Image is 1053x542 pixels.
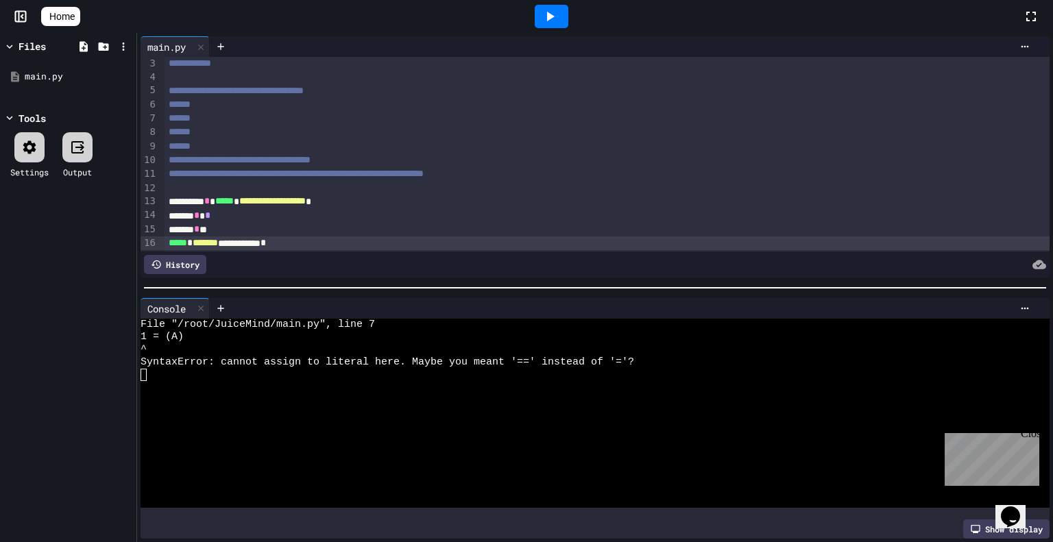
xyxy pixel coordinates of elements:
[141,195,158,208] div: 13
[141,182,158,195] div: 12
[141,236,158,250] div: 16
[141,153,158,167] div: 10
[63,166,92,178] div: Output
[141,223,158,236] div: 15
[141,71,158,84] div: 4
[19,39,46,53] div: Files
[141,208,158,222] div: 14
[19,111,46,125] div: Tools
[141,140,158,153] div: 9
[10,166,49,178] div: Settings
[141,36,210,57] div: main.py
[141,319,375,331] span: File "/root/JuiceMind/main.py", line 7
[5,5,95,87] div: Chat with us now!Close
[141,167,158,181] div: 11
[141,98,158,112] div: 6
[49,10,75,23] span: Home
[41,7,80,26] a: Home
[141,40,193,54] div: main.py
[995,487,1039,528] iframe: chat widget
[25,70,132,84] div: main.py
[144,255,206,274] div: History
[141,343,147,356] span: ^
[141,301,193,316] div: Console
[141,57,158,71] div: 3
[141,331,184,343] span: 1 = (A)
[141,356,634,369] span: SyntaxError: cannot assign to literal here. Maybe you meant '==' instead of '='?
[939,428,1039,486] iframe: chat widget
[963,519,1050,539] div: Show display
[141,112,158,125] div: 7
[141,298,210,319] div: Console
[141,125,158,139] div: 8
[141,84,158,97] div: 5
